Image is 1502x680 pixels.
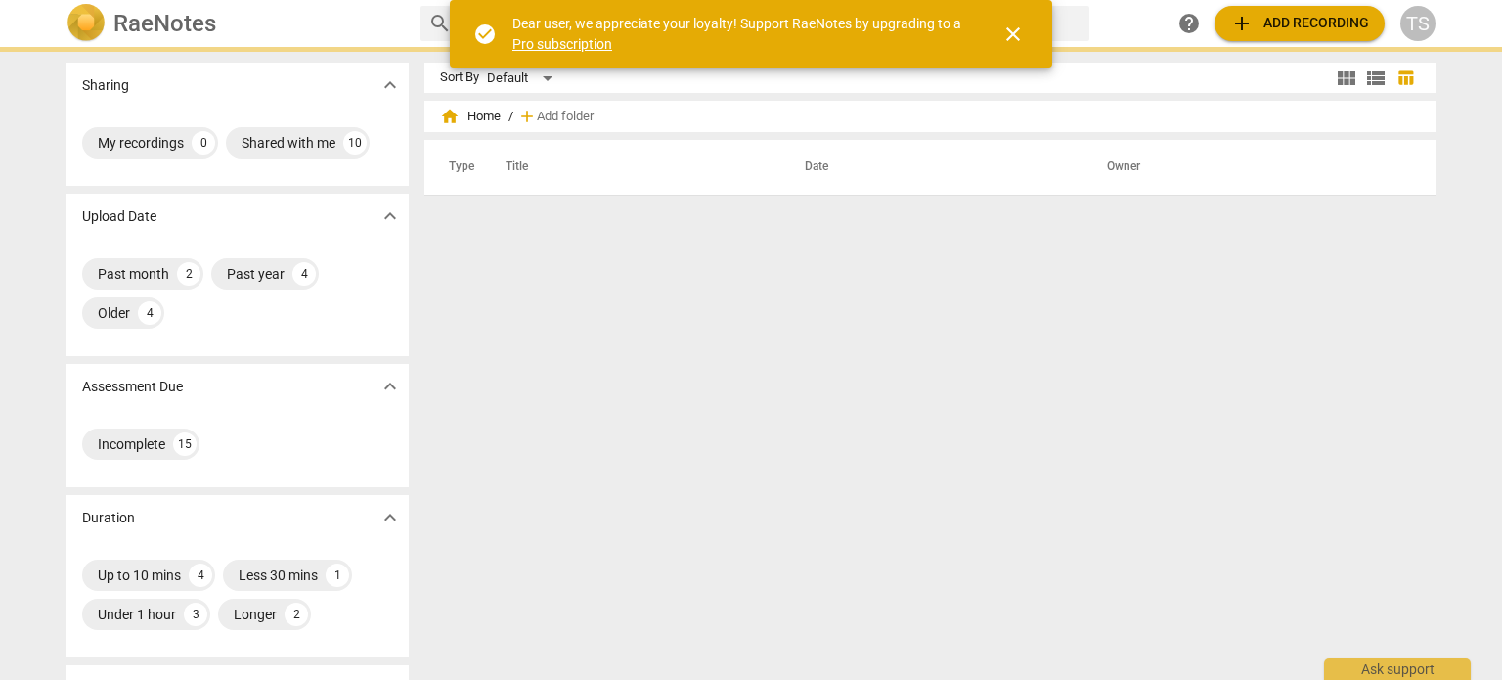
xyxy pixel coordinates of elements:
button: List view [1361,64,1391,93]
div: Default [487,63,559,94]
th: Owner [1083,140,1415,195]
div: 2 [177,262,200,286]
span: expand_more [378,73,402,97]
span: expand_more [378,204,402,228]
span: view_module [1335,67,1358,90]
p: Upload Date [82,206,156,227]
div: Ask support [1324,658,1471,680]
p: Duration [82,508,135,528]
div: Under 1 hour [98,605,176,624]
div: 0 [192,131,215,155]
div: 3 [184,603,207,626]
th: Title [482,140,781,195]
div: Past year [227,264,285,284]
button: Tile view [1332,64,1361,93]
span: check_circle [473,23,497,46]
span: add [517,107,537,126]
button: Table view [1391,64,1420,93]
span: Add folder [537,110,594,124]
p: Assessment Due [82,377,183,397]
span: Add recording [1230,12,1369,35]
span: / [508,110,513,124]
a: Pro subscription [512,36,612,52]
img: Logo [66,4,106,43]
a: Help [1171,6,1207,41]
button: Close [990,11,1037,58]
span: add [1230,12,1254,35]
th: Date [781,140,1083,195]
span: expand_more [378,375,402,398]
div: Past month [98,264,169,284]
p: Sharing [82,75,129,96]
div: 4 [292,262,316,286]
div: My recordings [98,133,184,153]
th: Type [433,140,482,195]
div: 10 [343,131,367,155]
span: expand_more [378,506,402,529]
span: home [440,107,460,126]
button: TS [1400,6,1436,41]
div: Dear user, we appreciate your loyalty! Support RaeNotes by upgrading to a [512,14,966,54]
span: search [428,12,452,35]
a: LogoRaeNotes [66,4,405,43]
span: view_list [1364,67,1388,90]
div: 2 [285,603,308,626]
div: Shared with me [242,133,335,153]
span: help [1177,12,1201,35]
div: 4 [189,564,212,587]
span: Home [440,107,501,126]
div: 4 [138,301,161,325]
div: Older [98,303,130,323]
div: Sort By [440,70,479,85]
div: Up to 10 mins [98,566,181,585]
h2: RaeNotes [113,10,216,37]
button: Show more [375,503,405,532]
div: 15 [173,432,197,456]
span: table_chart [1396,68,1415,87]
span: close [1001,23,1025,46]
div: 1 [326,564,349,587]
div: Less 30 mins [239,566,318,585]
button: Show more [375,372,405,401]
button: Show more [375,202,405,231]
div: Longer [234,605,277,624]
button: Show more [375,70,405,100]
button: Upload [1215,6,1385,41]
div: Incomplete [98,434,165,454]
